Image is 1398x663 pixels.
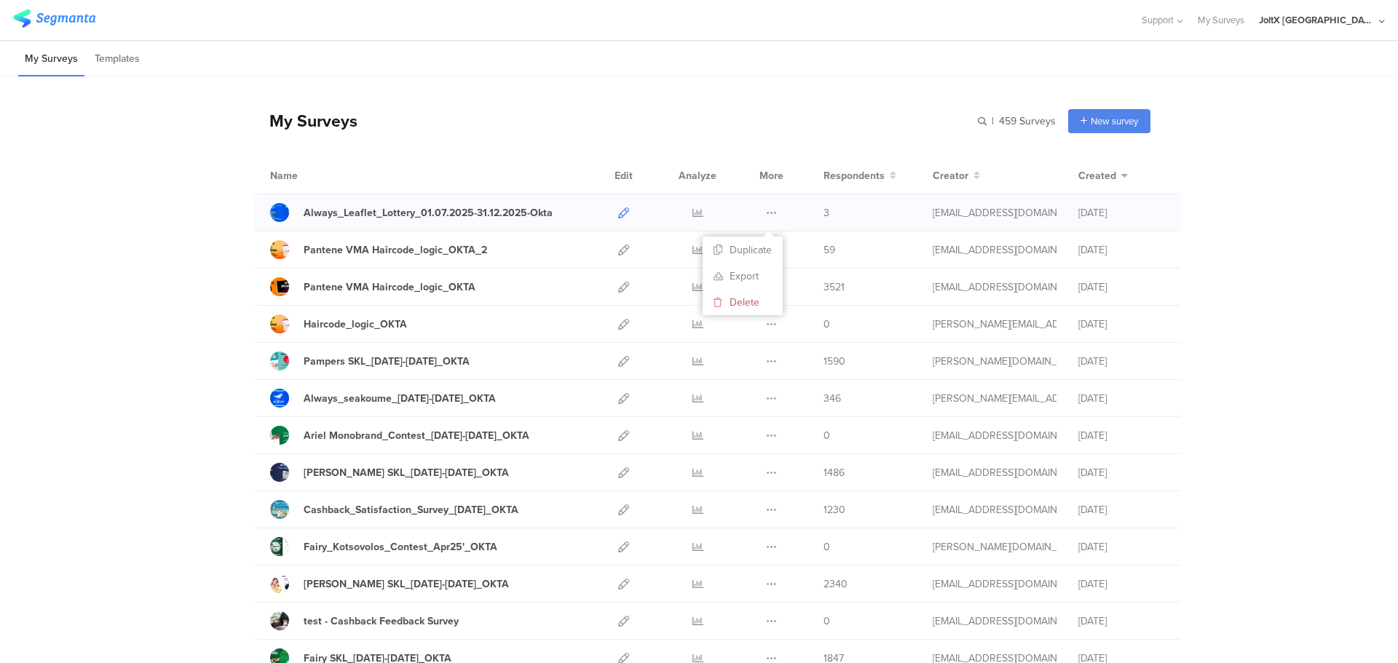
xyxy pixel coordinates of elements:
[703,289,783,315] button: Delete
[933,242,1057,258] div: baroutis.db@pg.com
[933,502,1057,517] div: baroutis.db@pg.com
[608,157,639,194] div: Edit
[824,317,830,332] span: 0
[933,317,1057,332] div: arvanitis.a@pg.com
[933,539,1057,555] div: skora.es@pg.com
[1078,317,1166,332] div: [DATE]
[1078,279,1166,295] div: [DATE]
[824,465,845,480] span: 1486
[824,576,848,592] span: 2340
[1078,539,1166,555] div: [DATE]
[933,465,1057,480] div: baroutis.db@pg.com
[933,576,1057,592] div: baroutis.db@pg.com
[1078,576,1166,592] div: [DATE]
[1078,465,1166,480] div: [DATE]
[1259,13,1375,27] div: JoltX [GEOGRAPHIC_DATA]
[824,391,841,406] span: 346
[933,428,1057,443] div: baroutis.db@pg.com
[1078,428,1166,443] div: [DATE]
[304,205,553,221] div: Always_Leaflet_Lottery_01.07.2025-31.12.2025-Okta
[824,242,835,258] span: 59
[933,168,968,183] span: Creator
[676,157,719,194] div: Analyze
[1091,114,1138,128] span: New survey
[304,428,529,443] div: Ariel Monobrand_Contest_01May25-31May25_OKTA
[1078,614,1166,629] div: [DATE]
[933,354,1057,369] div: skora.es@pg.com
[933,205,1057,221] div: betbeder.mb@pg.com
[1142,13,1174,27] span: Support
[255,108,358,133] div: My Surveys
[1078,242,1166,258] div: [DATE]
[304,465,509,480] div: Gillette SKL_24April25-07May25_OKTA
[703,237,783,263] button: Duplicate
[756,157,787,194] div: More
[703,263,783,289] a: Export
[270,314,407,333] a: Haircode_logic_OKTA
[18,42,84,76] li: My Surveys
[824,502,845,517] span: 1230
[270,537,497,556] a: Fairy_Kotsovolos_Contest_Apr25'_OKTA
[1078,391,1166,406] div: [DATE]
[824,279,845,295] span: 3521
[270,277,475,296] a: Pantene VMA Haircode_logic_OKTA
[1078,354,1166,369] div: [DATE]
[304,391,496,406] div: Always_seakoume_03May25-30June25_OKTA
[88,42,146,76] li: Templates
[270,168,358,183] div: Name
[824,168,885,183] span: Respondents
[304,502,518,517] div: Cashback_Satisfaction_Survey_07April25_OKTA
[270,574,509,593] a: [PERSON_NAME] SKL_[DATE]-[DATE]_OKTA
[824,428,830,443] span: 0
[990,114,996,129] span: |
[824,205,829,221] span: 3
[304,242,487,258] div: Pantene VMA Haircode_logic_OKTA_2
[304,614,459,629] div: test - Cashback Feedback Survey
[824,354,845,369] span: 1590
[304,539,497,555] div: Fairy_Kotsovolos_Contest_Apr25'_OKTA
[1078,205,1166,221] div: [DATE]
[270,352,470,370] a: Pampers SKL_[DATE]-[DATE]_OKTA
[933,168,980,183] button: Creator
[933,279,1057,295] div: baroutis.db@pg.com
[270,500,518,519] a: Cashback_Satisfaction_Survey_[DATE]_OKTA
[270,389,496,408] a: Always_seakoume_[DATE]-[DATE]_OKTA
[304,354,470,369] div: Pampers SKL_8May25-21May25_OKTA
[270,203,553,222] a: Always_Leaflet_Lottery_01.07.2025-31.12.2025-Okta
[270,463,509,482] a: [PERSON_NAME] SKL_[DATE]-[DATE]_OKTA
[1078,502,1166,517] div: [DATE]
[1078,168,1116,183] span: Created
[999,114,1056,129] span: 459 Surveys
[270,611,459,630] a: test - Cashback Feedback Survey
[933,391,1057,406] div: arvanitis.a@pg.com
[270,240,487,259] a: Pantene VMA Haircode_logic_OKTA_2
[824,614,830,629] span: 0
[933,614,1057,629] div: baroutis.db@pg.com
[270,426,529,445] a: Ariel Monobrand_Contest_[DATE]-[DATE]_OKTA
[304,279,475,295] div: Pantene VMA Haircode_logic_OKTA
[1078,168,1128,183] button: Created
[824,168,896,183] button: Respondents
[13,9,95,28] img: segmanta logo
[824,539,830,555] span: 0
[304,317,407,332] div: Haircode_logic_OKTA
[304,576,509,592] div: Lenor SKL_24April25-07May25_OKTA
